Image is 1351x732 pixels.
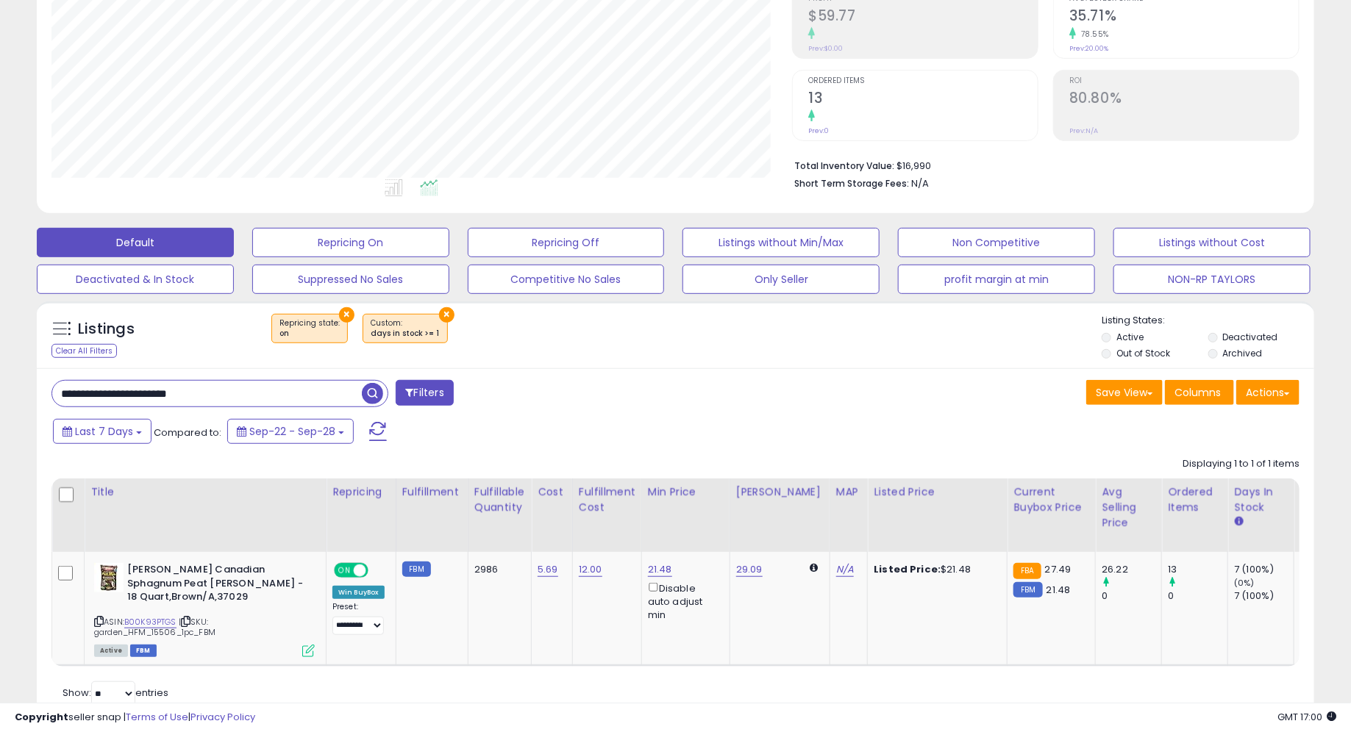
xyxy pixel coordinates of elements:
[808,77,1038,85] span: Ordered Items
[808,90,1038,110] h2: 13
[37,228,234,257] button: Default
[439,307,455,323] button: ×
[874,562,941,576] b: Listed Price:
[1076,29,1109,40] small: 78.55%
[474,484,525,515] div: Fulfillable Quantity
[1236,380,1300,405] button: Actions
[63,686,168,700] span: Show: entries
[736,484,824,500] div: [PERSON_NAME]
[1069,126,1098,135] small: Prev: N/A
[279,329,340,339] div: on
[127,563,306,608] b: [PERSON_NAME] Canadian Sphagnum Peat [PERSON_NAME] - 18 Quart,Brown/A,37029
[794,159,894,172] b: Total Inventory Value:
[898,228,1095,257] button: Non Competitive
[335,564,354,577] span: ON
[1013,484,1089,515] div: Current Buybox Price
[836,562,854,577] a: N/A
[249,424,335,439] span: Sep-22 - Sep-28
[402,561,431,577] small: FBM
[794,177,909,190] b: Short Term Storage Fees:
[190,710,255,724] a: Privacy Policy
[124,616,177,628] a: B00K93PTGS
[94,616,215,638] span: | SKU: garden_HFM_15506_1pc_FBM
[1102,563,1161,576] div: 26.22
[75,424,133,439] span: Last 7 Days
[468,228,665,257] button: Repricing Off
[332,602,385,635] div: Preset:
[339,307,354,323] button: ×
[51,344,117,358] div: Clear All Filters
[898,265,1095,294] button: profit margin at min
[1234,577,1255,589] small: (0%)
[579,484,635,515] div: Fulfillment Cost
[736,562,763,577] a: 29.09
[1102,484,1155,531] div: Avg Selling Price
[1116,347,1170,359] label: Out of Stock
[808,126,829,135] small: Prev: 0
[15,710,68,724] strong: Copyright
[15,711,255,725] div: seller snap | |
[1013,563,1041,579] small: FBA
[371,329,440,339] div: days in stock >= 1
[1165,380,1234,405] button: Columns
[1168,589,1227,603] div: 0
[90,484,320,500] div: Title
[808,44,843,53] small: Prev: $0.00
[1086,380,1163,405] button: Save View
[1234,563,1294,576] div: 7 (100%)
[252,265,449,294] button: Suppressed No Sales
[1045,562,1072,576] span: 27.49
[808,7,1038,27] h2: $59.77
[1234,515,1243,528] small: Days In Stock.
[126,710,188,724] a: Terms of Use
[1069,44,1108,53] small: Prev: 20.00%
[1013,582,1042,598] small: FBM
[1174,385,1221,400] span: Columns
[1223,331,1278,343] label: Deactivated
[648,484,724,500] div: Min Price
[130,645,157,657] span: FBM
[1183,457,1300,471] div: Displaying 1 to 1 of 1 items
[1277,710,1336,724] span: 2025-10-6 17:00 GMT
[53,419,152,444] button: Last 7 Days
[396,380,453,406] button: Filters
[1102,314,1314,328] p: Listing States:
[1234,484,1288,515] div: Days In Stock
[37,265,234,294] button: Deactivated & In Stock
[227,419,354,444] button: Sep-22 - Sep-28
[371,317,440,340] span: Custom:
[94,563,315,656] div: ASIN:
[1234,589,1294,603] div: 7 (100%)
[474,563,520,576] div: 2986
[1168,563,1227,576] div: 13
[1069,90,1299,110] h2: 80.80%
[648,580,719,622] div: Disable auto adjust min
[252,228,449,257] button: Repricing On
[648,562,672,577] a: 21.48
[1223,347,1263,359] label: Archived
[1116,331,1144,343] label: Active
[332,484,390,500] div: Repricing
[1069,77,1299,85] span: ROI
[538,562,558,577] a: 5.69
[911,176,929,190] span: N/A
[366,564,390,577] span: OFF
[682,228,880,257] button: Listings without Min/Max
[402,484,462,500] div: Fulfillment
[1113,228,1311,257] button: Listings without Cost
[1168,484,1222,515] div: Ordered Items
[94,645,128,657] span: All listings currently available for purchase on Amazon
[1102,589,1161,603] div: 0
[1113,265,1311,294] button: NON-RP TAYLORS
[332,586,385,599] div: Win BuyBox
[874,563,996,576] div: $21.48
[279,317,340,340] span: Repricing state :
[78,319,135,340] h5: Listings
[794,156,1288,173] li: $16,990
[468,265,665,294] button: Competitive No Sales
[538,484,566,500] div: Cost
[874,484,1001,500] div: Listed Price
[1047,583,1071,597] span: 21.48
[682,265,880,294] button: Only Seller
[154,426,221,439] span: Compared to:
